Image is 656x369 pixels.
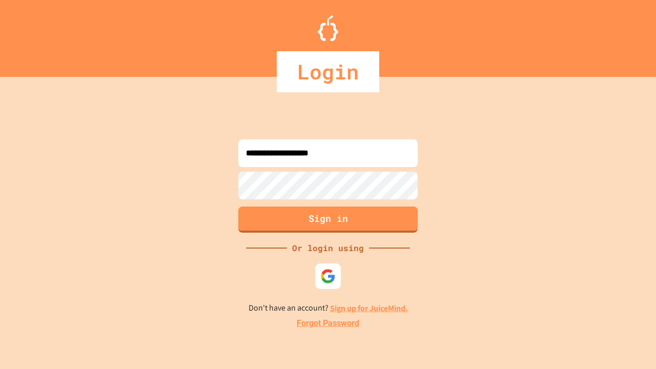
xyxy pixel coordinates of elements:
a: Forgot Password [297,317,359,330]
img: google-icon.svg [320,269,336,284]
p: Don't have an account? [249,302,408,315]
button: Sign in [238,207,418,233]
img: Logo.svg [318,15,338,41]
div: Or login using [287,242,369,254]
div: Login [277,51,379,92]
a: Sign up for JuiceMind. [330,303,408,314]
